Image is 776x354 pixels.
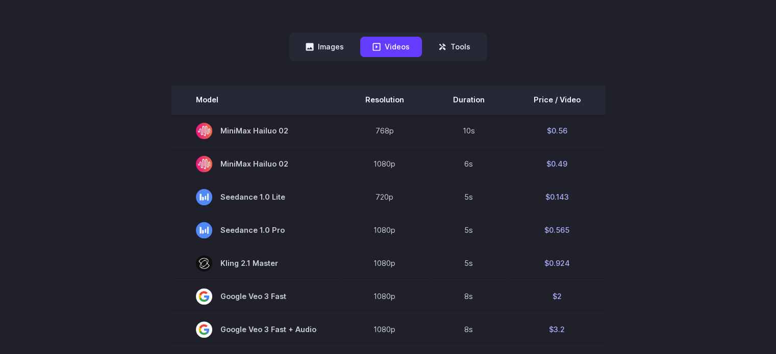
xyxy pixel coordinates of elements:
[509,213,605,247] td: $0.565
[341,147,429,180] td: 1080p
[509,180,605,213] td: $0.143
[341,213,429,247] td: 1080p
[429,213,509,247] td: 5s
[196,255,316,271] span: Kling 2.1 Master
[341,114,429,148] td: 768p
[341,313,429,346] td: 1080p
[509,247,605,280] td: $0.924
[429,114,509,148] td: 10s
[509,280,605,313] td: $2
[429,86,509,114] th: Duration
[196,123,316,139] span: MiniMax Hailuo 02
[429,313,509,346] td: 8s
[196,222,316,238] span: Seedance 1.0 Pro
[196,321,316,338] span: Google Veo 3 Fast + Audio
[429,180,509,213] td: 5s
[429,147,509,180] td: 6s
[426,37,483,57] button: Tools
[171,86,341,114] th: Model
[196,156,316,172] span: MiniMax Hailuo 02
[341,280,429,313] td: 1080p
[509,86,605,114] th: Price / Video
[341,180,429,213] td: 720p
[196,288,316,305] span: Google Veo 3 Fast
[429,280,509,313] td: 8s
[341,247,429,280] td: 1080p
[293,37,356,57] button: Images
[509,147,605,180] td: $0.49
[341,86,429,114] th: Resolution
[509,313,605,346] td: $3.2
[429,247,509,280] td: 5s
[196,189,316,205] span: Seedance 1.0 Lite
[360,37,422,57] button: Videos
[509,114,605,148] td: $0.56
